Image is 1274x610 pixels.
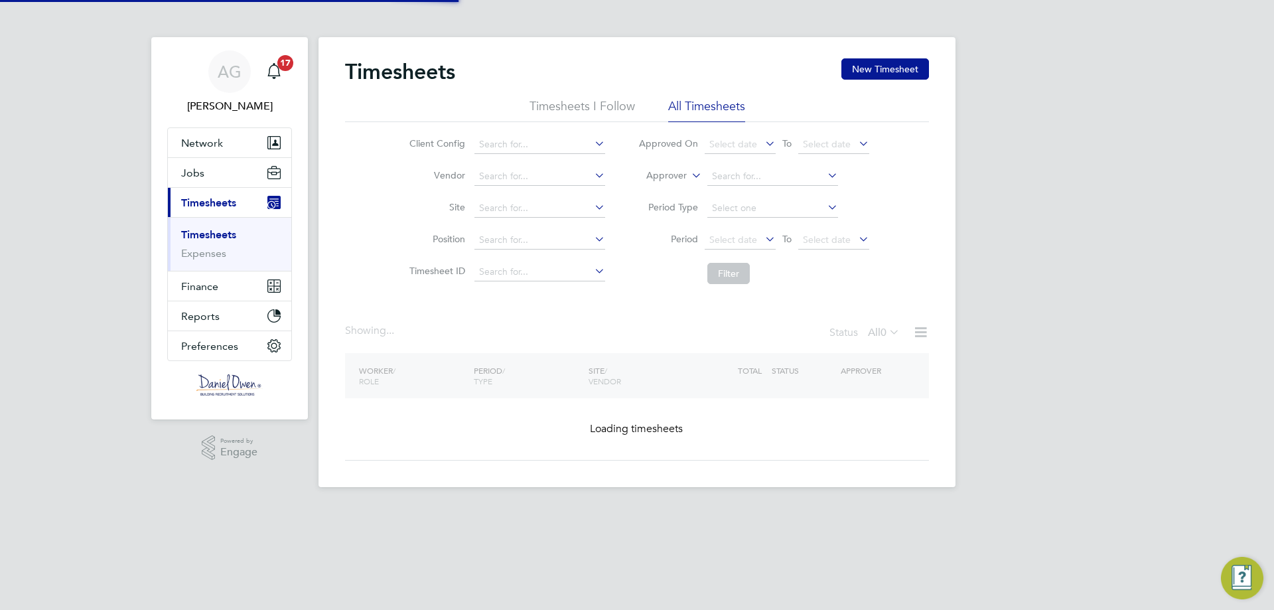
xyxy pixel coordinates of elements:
span: Amy Garcia [167,98,292,114]
label: Approver [627,169,687,183]
label: Position [405,233,465,245]
span: To [778,230,796,248]
span: ... [386,324,394,337]
input: Search for... [474,231,605,250]
label: Period [638,233,698,245]
li: Timesheets I Follow [530,98,635,122]
button: Engage Resource Center [1221,557,1263,599]
div: Timesheets [168,217,291,271]
span: To [778,135,796,152]
label: Vendor [405,169,465,181]
span: Finance [181,280,218,293]
span: Network [181,137,223,149]
a: Timesheets [181,228,236,241]
h2: Timesheets [345,58,455,85]
input: Search for... [474,199,605,218]
div: Status [829,324,902,343]
input: Search for... [474,263,605,281]
button: Network [168,128,291,157]
label: All [868,326,900,339]
label: Site [405,201,465,213]
button: Finance [168,271,291,301]
label: Timesheet ID [405,265,465,277]
span: Engage [220,447,257,458]
span: 17 [277,55,293,71]
nav: Main navigation [151,37,308,419]
span: Preferences [181,340,238,352]
span: Timesheets [181,196,236,209]
span: 0 [881,326,886,339]
input: Search for... [707,167,838,186]
span: Select date [803,234,851,246]
label: Period Type [638,201,698,213]
div: Showing [345,324,397,338]
button: Jobs [168,158,291,187]
input: Search for... [474,135,605,154]
span: Select date [803,138,851,150]
input: Search for... [474,167,605,186]
a: 17 [261,50,287,93]
label: Approved On [638,137,698,149]
button: New Timesheet [841,58,929,80]
a: Powered byEngage [202,435,258,461]
span: Reports [181,310,220,323]
button: Timesheets [168,188,291,217]
a: Expenses [181,247,226,260]
button: Filter [707,263,750,284]
input: Select one [707,199,838,218]
span: AG [218,63,242,80]
a: Go to home page [167,374,292,396]
label: Client Config [405,137,465,149]
button: Reports [168,301,291,331]
span: Select date [709,234,757,246]
img: danielowen-logo-retina.png [196,374,263,396]
a: AG[PERSON_NAME] [167,50,292,114]
li: All Timesheets [668,98,745,122]
span: Jobs [181,167,204,179]
button: Preferences [168,331,291,360]
span: Powered by [220,435,257,447]
span: Select date [709,138,757,150]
